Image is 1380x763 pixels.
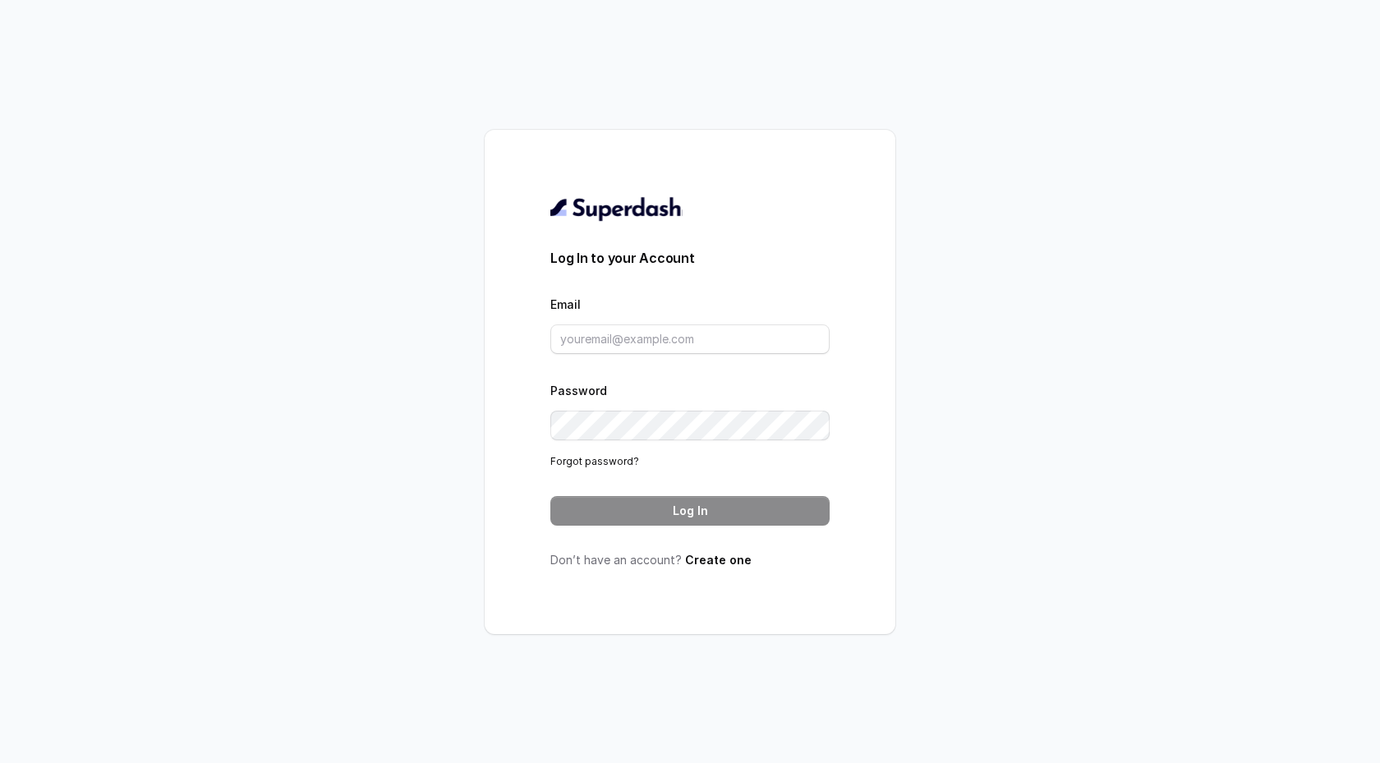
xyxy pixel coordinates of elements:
[550,455,639,467] a: Forgot password?
[550,297,581,311] label: Email
[550,324,830,354] input: youremail@example.com
[550,552,830,568] p: Don’t have an account?
[550,195,683,222] img: light.svg
[550,384,607,398] label: Password
[685,553,752,567] a: Create one
[550,496,830,526] button: Log In
[550,248,830,268] h3: Log In to your Account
